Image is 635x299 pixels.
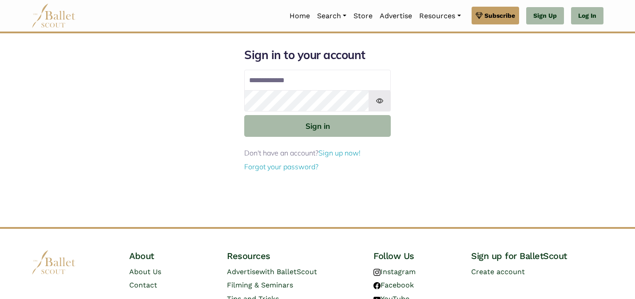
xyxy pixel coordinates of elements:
a: Log In [571,7,603,25]
h4: Resources [227,250,359,262]
a: About Us [129,267,161,276]
a: Sign Up [526,7,564,25]
a: Advertisewith BalletScout [227,267,317,276]
a: Sign up now! [318,148,361,157]
img: logo [32,250,76,275]
img: instagram logo [373,269,381,276]
a: Filming & Seminars [227,281,293,289]
a: Create account [471,267,525,276]
h4: Sign up for BalletScout [471,250,603,262]
a: Store [350,7,376,25]
h1: Sign in to your account [244,48,391,63]
button: Sign in [244,115,391,137]
h4: About [129,250,213,262]
span: with BalletScout [259,267,317,276]
a: Advertise [376,7,416,25]
a: Contact [129,281,157,289]
a: Home [286,7,314,25]
a: Resources [416,7,464,25]
a: Facebook [373,281,414,289]
img: gem.svg [476,11,483,20]
img: facebook logo [373,282,381,289]
p: Don't have an account? [244,148,391,159]
a: Forgot your password? [244,162,318,171]
a: Instagram [373,267,416,276]
a: Search [314,7,350,25]
h4: Follow Us [373,250,457,262]
a: Subscribe [472,7,519,24]
span: Subscribe [484,11,515,20]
